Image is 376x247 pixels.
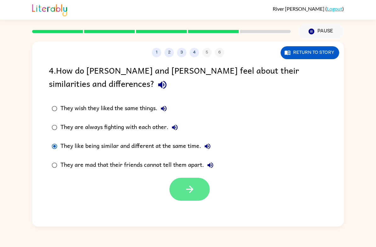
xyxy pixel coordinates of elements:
[60,159,217,171] div: They are mad that their friends cannot tell them apart.
[281,46,339,59] button: Return to story
[190,48,199,57] button: 4
[49,64,327,93] div: 4 . How do [PERSON_NAME] and [PERSON_NAME] feel about their similarities and differences?
[157,102,170,115] button: They wish they liked the same things.
[32,3,67,16] img: Literably
[273,6,325,12] span: River [PERSON_NAME]
[204,159,217,171] button: They are mad that their friends cannot tell them apart.
[327,6,342,12] a: Logout
[177,48,186,57] button: 3
[298,24,344,39] button: Pause
[164,48,174,57] button: 2
[201,140,214,153] button: They like being similar and different at the same time.
[60,102,170,115] div: They wish they liked the same things.
[60,121,181,134] div: They are always fighting with each other.
[152,48,161,57] button: 1
[168,121,181,134] button: They are always fighting with each other.
[273,6,344,12] div: ( )
[60,140,214,153] div: They like being similar and different at the same time.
